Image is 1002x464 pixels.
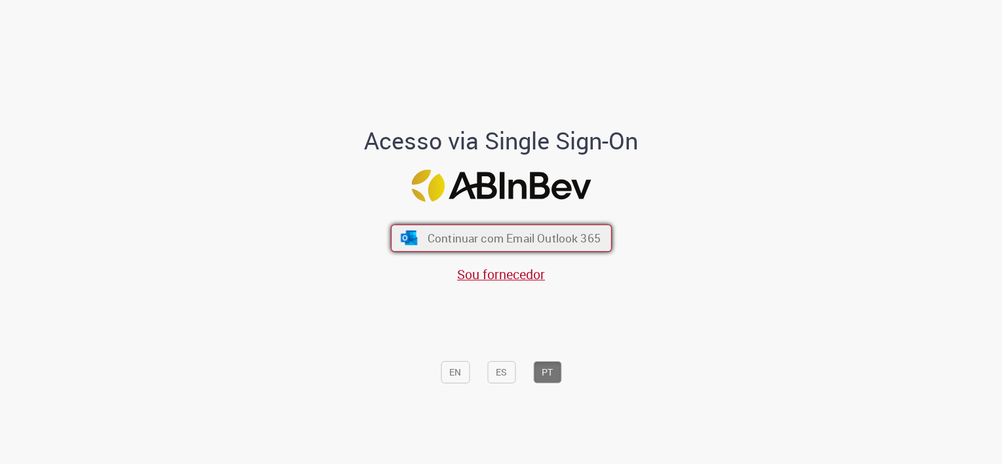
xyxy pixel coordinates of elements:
h1: Acesso via Single Sign-On [319,128,683,154]
button: ícone Azure/Microsoft 360 Continuar com Email Outlook 365 [391,225,612,252]
button: ES [487,361,515,383]
span: Continuar com Email Outlook 365 [427,231,600,246]
button: EN [441,361,470,383]
img: ícone Azure/Microsoft 360 [399,231,418,245]
img: Logo ABInBev [411,170,591,202]
a: Sou fornecedor [457,265,545,283]
button: PT [533,361,561,383]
